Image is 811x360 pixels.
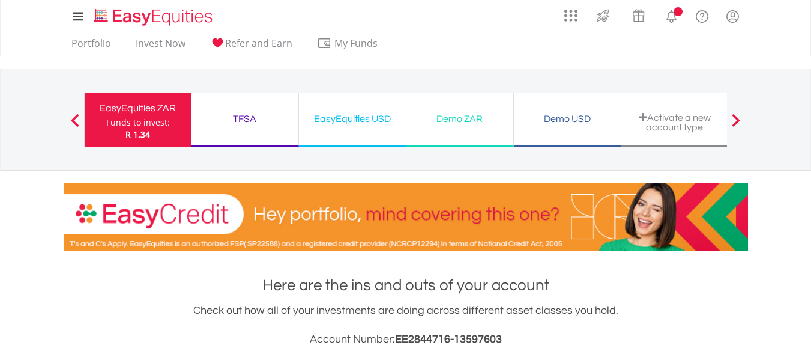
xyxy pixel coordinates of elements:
span: R 1.34 [125,129,150,140]
h3: Account Number: [64,331,748,348]
a: FAQ's and Support [687,3,717,27]
div: EasyEquities ZAR [92,100,184,117]
div: EasyEquities USD [306,111,399,127]
img: EasyCredit Promotion Banner [64,183,748,251]
a: Home page [89,3,217,27]
div: Activate a new account type [629,112,721,132]
div: Demo ZAR [414,111,506,127]
a: AppsGrid [556,3,585,22]
a: My Profile [717,3,748,29]
span: EE2844716-13597603 [395,334,502,345]
span: My Funds [317,35,396,51]
div: Check out how all of your investments are doing across different asset classes you hold. [64,302,748,348]
img: thrive-v2.svg [593,6,613,25]
a: Portfolio [67,37,116,56]
a: Notifications [656,3,687,27]
img: EasyEquities_Logo.png [92,7,217,27]
a: Refer and Earn [205,37,297,56]
div: Funds to invest: [106,117,170,129]
a: Vouchers [621,3,656,25]
img: vouchers-v2.svg [629,6,648,25]
a: Invest Now [131,37,190,56]
img: grid-menu-icon.svg [564,9,577,22]
div: TFSA [199,111,291,127]
span: Refer and Earn [225,37,292,50]
div: Demo USD [521,111,614,127]
h1: Here are the ins and outs of your account [64,275,748,296]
